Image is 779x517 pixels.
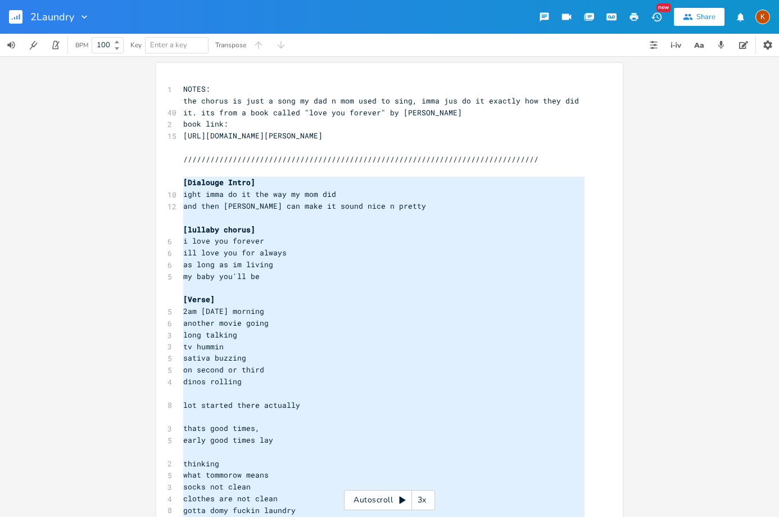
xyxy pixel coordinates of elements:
span: what tommorow means [183,470,269,480]
span: book link: [183,119,228,129]
span: [lullaby chorus] [183,224,255,235]
span: tv hummin [183,341,224,352]
span: ill love you for always [183,248,287,258]
span: socks not clean [183,482,251,492]
span: thats good times, [183,423,260,433]
span: lot started there actually [183,400,300,410]
span: my baby you'll be [183,271,260,281]
span: [Verse] [183,294,215,304]
span: long talking [183,330,237,340]
span: 2am [DATE] morning [183,306,264,316]
span: on second or third [183,365,264,375]
span: the chorus is just a song my dad n mom used to sing, imma jus do it exactly how they did it. its ... [183,96,583,118]
span: sativa buzzing [183,353,246,363]
span: another movie going [183,318,269,328]
div: Kat [755,10,770,24]
div: BPM [75,42,88,48]
span: [URL][DOMAIN_NAME][PERSON_NAME] [183,131,323,141]
span: dinos rolling [183,376,242,386]
span: [Dialouge Intro] [183,177,255,187]
span: as long as im living [183,259,273,269]
span: Enter a key [150,40,187,50]
span: thinking [183,458,219,469]
div: New [656,3,671,12]
button: K [755,4,770,30]
span: clothes are not clean [183,493,278,503]
span: early good times lay [183,435,273,445]
div: 3x [412,490,432,510]
span: gotta domy fuckin laundry [183,505,296,515]
span: i love you forever [183,236,264,246]
div: Share [696,12,715,22]
div: Key [130,42,142,48]
div: Transpose [215,42,246,48]
span: /////////////////////////////////////////////////////////////////////////////// [183,154,538,164]
button: Share [674,8,724,26]
span: 2Laundry [30,12,74,22]
button: New [645,7,668,27]
div: Autoscroll [344,490,435,510]
span: and then [PERSON_NAME] can make it sound nice n pretty [183,201,426,211]
span: NOTES: [183,84,210,94]
span: ight imma do it the way my mom did [183,189,336,199]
